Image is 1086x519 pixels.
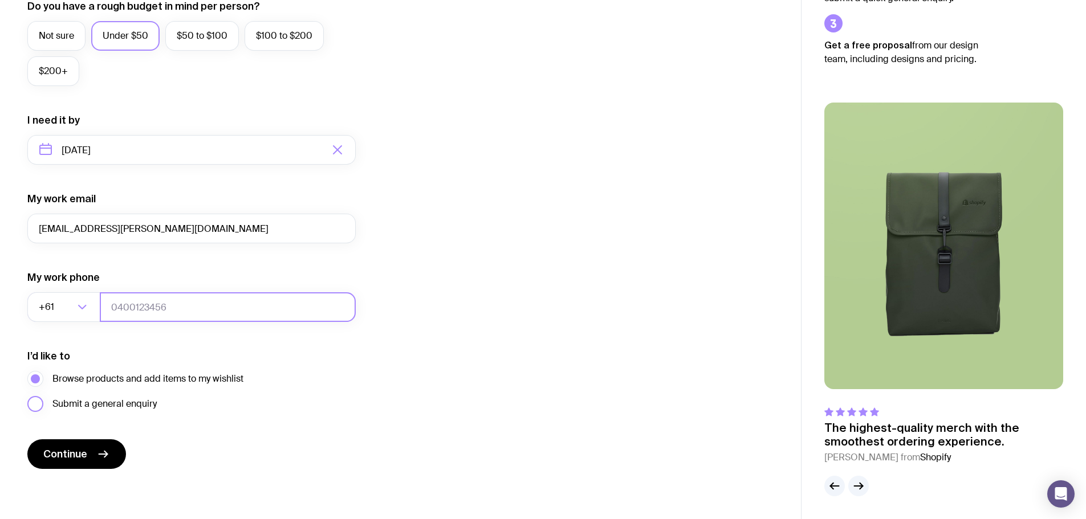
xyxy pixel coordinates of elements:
label: My work phone [27,271,100,284]
label: $200+ [27,56,79,86]
label: $100 to $200 [245,21,324,51]
span: Shopify [920,451,951,463]
span: Browse products and add items to my wishlist [52,372,243,386]
p: The highest-quality merch with the smoothest ordering experience. [824,421,1063,448]
label: I need it by [27,113,80,127]
input: you@email.com [27,214,356,243]
label: Under $50 [91,21,160,51]
strong: Get a free proposal [824,40,912,50]
div: Open Intercom Messenger [1047,480,1075,508]
label: I’d like to [27,349,70,363]
span: Submit a general enquiry [52,397,157,411]
button: Continue [27,439,126,469]
input: 0400123456 [100,292,356,322]
span: Continue [43,447,87,461]
div: Search for option [27,292,100,322]
label: $50 to $100 [165,21,239,51]
label: My work email [27,192,96,206]
label: Not sure [27,21,86,51]
span: +61 [39,292,56,322]
input: Search for option [56,292,74,322]
input: Select a target date [27,135,356,165]
cite: [PERSON_NAME] from [824,451,1063,464]
p: from our design team, including designs and pricing. [824,38,995,66]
